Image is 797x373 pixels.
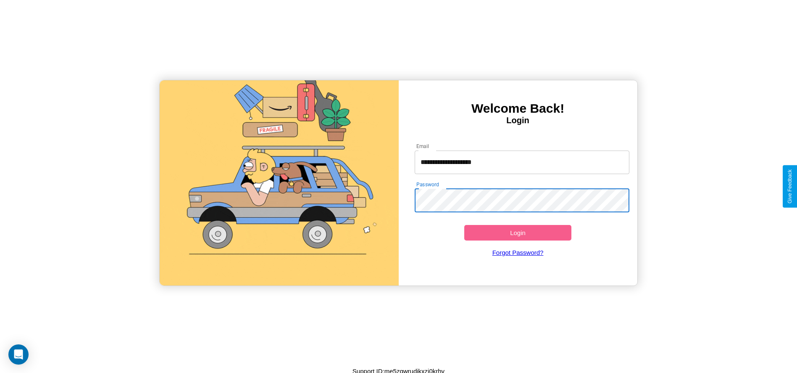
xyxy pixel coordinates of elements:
h4: Login [399,116,637,125]
button: Login [464,225,572,241]
a: Forgot Password? [410,241,625,265]
label: Password [416,181,439,188]
img: gif [160,80,398,286]
label: Email [416,143,429,150]
div: Open Intercom Messenger [8,344,29,365]
h3: Welcome Back! [399,101,637,116]
div: Give Feedback [787,169,793,204]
